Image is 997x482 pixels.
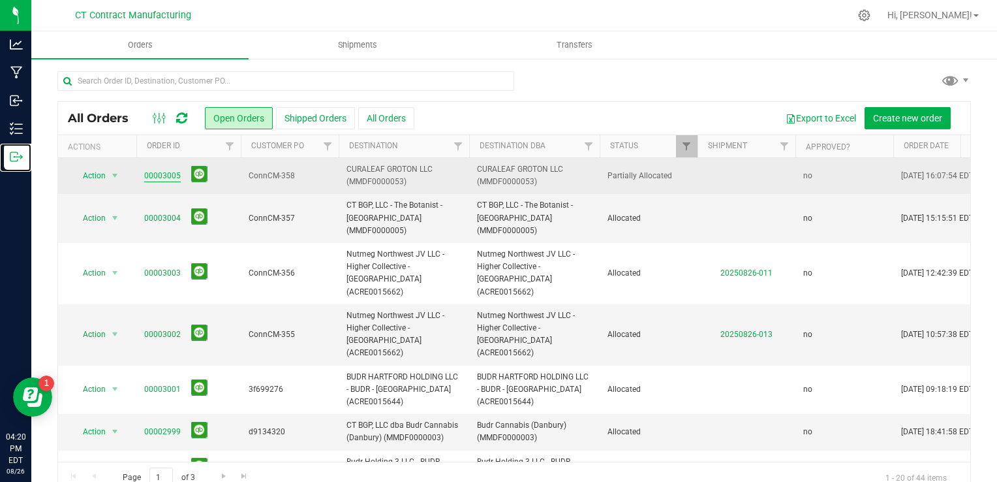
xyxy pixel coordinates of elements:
[71,209,106,227] span: Action
[346,310,461,360] span: Nutmeg Northwest JV LLC - Higher Collective - [GEOGRAPHIC_DATA] (ACRE0015662)
[803,212,812,225] span: no
[10,150,23,163] inline-svg: Outbound
[249,426,331,438] span: d9134320
[38,376,54,391] iframe: Resource center unread badge
[477,310,592,360] span: Nutmeg Northwest JV LLC - Higher Collective - [GEOGRAPHIC_DATA] (ACRE0015662)
[144,426,181,438] a: 00002999
[276,107,355,129] button: Shipped Orders
[607,383,690,396] span: Allocated
[71,325,106,344] span: Action
[317,135,339,157] a: Filter
[448,135,469,157] a: Filter
[249,212,331,225] span: ConnCM-357
[803,267,812,280] span: no
[480,141,545,150] a: Destination DBA
[607,267,690,280] span: Allocated
[249,170,331,182] span: ConnCM-358
[107,459,123,477] span: select
[6,431,25,466] p: 04:20 PM EDT
[346,419,461,444] span: CT BGP, LLC dba Budr Cannabis (Danbury) (MMDF0000003)
[803,170,812,182] span: no
[110,39,170,51] span: Orders
[75,10,191,21] span: CT Contract Manufacturing
[107,325,123,344] span: select
[10,122,23,135] inline-svg: Inventory
[610,141,638,150] a: Status
[901,426,974,438] span: [DATE] 18:41:58 EDT
[720,330,773,339] a: 20250826-013
[865,107,951,129] button: Create new order
[71,380,106,398] span: Action
[676,135,698,157] a: Filter
[10,66,23,79] inline-svg: Manufacturing
[57,71,514,91] input: Search Order ID, Destination, Customer PO...
[477,371,592,409] span: BUDR HARTFORD HOLDING LLC - BUDR - [GEOGRAPHIC_DATA] (ACRE0015644)
[607,426,690,438] span: Allocated
[346,248,461,298] span: Nutmeg Northwest JV LLC - Higher Collective - [GEOGRAPHIC_DATA] (ACRE0015662)
[346,456,461,481] span: Budr Holding 3 LLC - BUDR - Tolland (ACRE0015669)
[144,170,181,182] a: 00003005
[901,212,974,225] span: [DATE] 15:15:51 EDT
[68,142,131,152] div: Actions
[71,167,106,185] span: Action
[6,466,25,476] p: 08/26
[777,107,865,129] button: Export to Excel
[71,423,106,441] span: Action
[346,199,461,237] span: CT BGP, LLC - The Botanist - [GEOGRAPHIC_DATA] (MMDF0000005)
[68,111,142,125] span: All Orders
[901,383,974,396] span: [DATE] 09:18:19 EDT
[578,135,600,157] a: Filter
[901,170,974,182] span: [DATE] 16:07:54 EDT
[708,141,747,150] a: Shipment
[358,107,414,129] button: All Orders
[904,141,949,150] a: Order Date
[249,383,331,396] span: 3f699276
[320,39,395,51] span: Shipments
[251,141,304,150] a: Customer PO
[873,113,942,123] span: Create new order
[147,141,180,150] a: Order ID
[477,419,592,444] span: Budr Cannabis (Danbury) (MMDF0000003)
[774,135,795,157] a: Filter
[806,142,850,152] a: Approved?
[803,329,812,341] span: no
[71,264,106,282] span: Action
[856,9,872,22] div: Manage settings
[144,267,181,280] a: 00003003
[346,371,461,409] span: BUDR HARTFORD HOLDING LLC - BUDR - [GEOGRAPHIC_DATA] (ACRE0015644)
[803,383,812,396] span: no
[31,31,249,59] a: Orders
[803,426,812,438] span: no
[477,248,592,298] span: Nutmeg Northwest JV LLC - Higher Collective - [GEOGRAPHIC_DATA] (ACRE0015662)
[539,39,610,51] span: Transfers
[346,163,461,188] span: CURALEAF GROTON LLC (MMDF0000053)
[107,380,123,398] span: select
[144,329,181,341] a: 00003002
[477,456,592,481] span: Budr Holding 3 LLC - BUDR - Tolland (ACRE0015669)
[107,423,123,441] span: select
[107,264,123,282] span: select
[466,31,683,59] a: Transfers
[349,141,398,150] a: Destination
[249,267,331,280] span: ConnCM-356
[901,267,974,280] span: [DATE] 12:42:39 EDT
[107,167,123,185] span: select
[144,383,181,396] a: 00003001
[607,212,690,225] span: Allocated
[607,329,690,341] span: Allocated
[887,10,972,20] span: Hi, [PERSON_NAME]!
[249,329,331,341] span: ConnCM-355
[205,107,273,129] button: Open Orders
[10,94,23,107] inline-svg: Inbound
[13,378,52,417] iframe: Resource center
[607,170,690,182] span: Partially Allocated
[71,459,106,477] span: Action
[720,268,773,278] a: 20250826-011
[219,135,241,157] a: Filter
[107,209,123,227] span: select
[901,329,974,341] span: [DATE] 10:57:38 EDT
[249,31,466,59] a: Shipments
[477,199,592,237] span: CT BGP, LLC - The Botanist - [GEOGRAPHIC_DATA] (MMDF0000005)
[144,212,181,225] a: 00003004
